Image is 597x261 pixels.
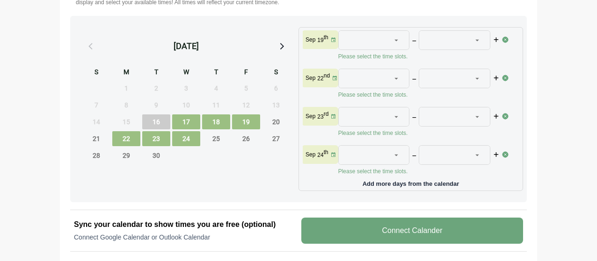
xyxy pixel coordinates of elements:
[174,40,199,53] div: [DATE]
[82,114,110,129] span: Sunday, September 14, 2025
[112,98,140,113] span: Monday, September 8, 2025
[172,114,200,129] span: Wednesday, September 17, 2025
[262,81,290,96] span: Saturday, September 6, 2025
[112,67,140,79] div: M
[172,67,200,79] div: W
[317,75,323,82] strong: 22
[324,34,328,41] sup: th
[306,151,315,158] p: Sep
[202,131,230,146] span: Thursday, September 25, 2025
[338,91,502,99] p: Please select the time slots.
[142,148,170,163] span: Tuesday, September 30, 2025
[262,67,290,79] div: S
[338,53,502,60] p: Please select the time slots.
[232,114,260,129] span: Friday, September 19, 2025
[324,111,329,117] sup: rd
[324,149,328,155] sup: th
[317,113,323,120] strong: 23
[142,67,170,79] div: T
[262,98,290,113] span: Saturday, September 13, 2025
[306,74,315,82] p: Sep
[232,98,260,113] span: Friday, September 12, 2025
[74,219,296,230] h2: Sync your calendar to show times you are free (optional)
[82,67,110,79] div: S
[306,36,315,43] p: Sep
[338,168,502,175] p: Please select the time slots.
[301,218,523,244] v-button: Connect Calander
[82,98,110,113] span: Sunday, September 7, 2025
[82,131,110,146] span: Sunday, September 21, 2025
[142,98,170,113] span: Tuesday, September 9, 2025
[262,114,290,129] span: Saturday, September 20, 2025
[142,131,170,146] span: Tuesday, September 23, 2025
[142,114,170,129] span: Tuesday, September 16, 2025
[112,114,140,129] span: Monday, September 15, 2025
[202,81,230,96] span: Thursday, September 4, 2025
[306,113,315,120] p: Sep
[112,131,140,146] span: Monday, September 22, 2025
[82,148,110,163] span: Sunday, September 28, 2025
[172,131,200,146] span: Wednesday, September 24, 2025
[303,177,519,187] p: Add more days from the calendar
[338,129,502,137] p: Please select the time slots.
[232,131,260,146] span: Friday, September 26, 2025
[317,37,323,43] strong: 19
[74,233,296,242] p: Connect Google Calendar or Outlook Calendar
[142,81,170,96] span: Tuesday, September 2, 2025
[262,131,290,146] span: Saturday, September 27, 2025
[172,98,200,113] span: Wednesday, September 10, 2025
[112,81,140,96] span: Monday, September 1, 2025
[202,114,230,129] span: Thursday, September 18, 2025
[232,81,260,96] span: Friday, September 5, 2025
[324,72,330,79] sup: nd
[317,152,323,158] strong: 24
[232,67,260,79] div: F
[202,67,230,79] div: T
[112,148,140,163] span: Monday, September 29, 2025
[172,81,200,96] span: Wednesday, September 3, 2025
[202,98,230,113] span: Thursday, September 11, 2025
